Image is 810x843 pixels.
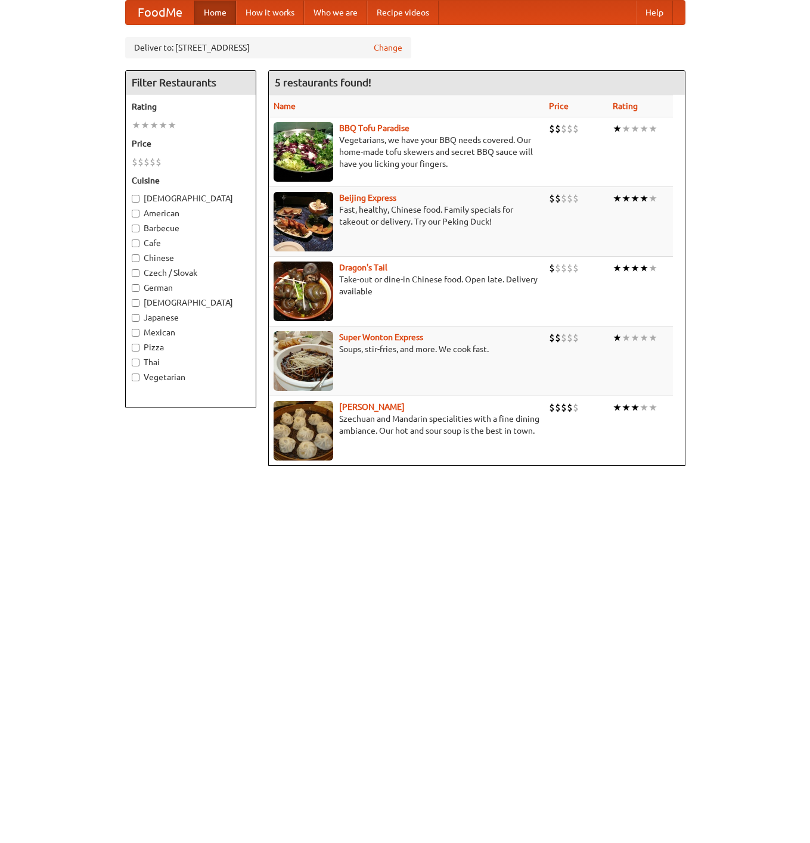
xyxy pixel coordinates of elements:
[549,122,555,135] li: $
[138,155,144,169] li: $
[549,262,555,275] li: $
[367,1,439,24] a: Recipe videos
[640,331,648,344] li: ★
[573,331,579,344] li: $
[640,401,648,414] li: ★
[132,254,139,262] input: Chinese
[622,331,631,344] li: ★
[132,374,139,381] input: Vegetarian
[613,401,622,414] li: ★
[573,262,579,275] li: $
[640,122,648,135] li: ★
[339,402,405,412] a: [PERSON_NAME]
[167,119,176,132] li: ★
[144,155,150,169] li: $
[549,331,555,344] li: $
[132,175,250,186] h5: Cuisine
[132,225,139,232] input: Barbecue
[555,262,561,275] li: $
[274,192,333,251] img: beijing.jpg
[132,222,250,234] label: Barbecue
[631,122,640,135] li: ★
[648,262,657,275] li: ★
[150,119,159,132] li: ★
[549,401,555,414] li: $
[561,262,567,275] li: $
[132,314,139,322] input: Japanese
[304,1,367,24] a: Who we are
[274,331,333,391] img: superwonton.jpg
[549,192,555,205] li: $
[274,262,333,321] img: dragon.jpg
[132,299,139,307] input: [DEMOGRAPHIC_DATA]
[631,192,640,205] li: ★
[126,71,256,95] h4: Filter Restaurants
[613,331,622,344] li: ★
[555,401,561,414] li: $
[274,413,540,437] p: Szechuan and Mandarin specialities with a fine dining ambiance. Our hot and sour soup is the best...
[374,42,402,54] a: Change
[132,312,250,323] label: Japanese
[132,267,250,279] label: Czech / Slovak
[648,192,657,205] li: ★
[573,192,579,205] li: $
[613,262,622,275] li: ★
[156,155,162,169] li: $
[561,122,567,135] li: $
[622,122,631,135] li: ★
[613,101,638,111] a: Rating
[132,119,141,132] li: ★
[339,263,387,272] a: Dragon's Tail
[648,122,657,135] li: ★
[132,252,250,264] label: Chinese
[573,122,579,135] li: $
[274,122,333,182] img: tofuparadise.jpg
[561,401,567,414] li: $
[567,401,573,414] li: $
[648,401,657,414] li: ★
[631,331,640,344] li: ★
[194,1,236,24] a: Home
[648,331,657,344] li: ★
[236,1,304,24] a: How it works
[339,123,409,133] a: BBQ Tofu Paradise
[159,119,167,132] li: ★
[132,341,250,353] label: Pizza
[549,101,569,111] a: Price
[132,138,250,150] h5: Price
[274,343,540,355] p: Soups, stir-fries, and more. We cook fast.
[132,284,139,292] input: German
[555,122,561,135] li: $
[636,1,673,24] a: Help
[622,192,631,205] li: ★
[613,192,622,205] li: ★
[132,359,139,366] input: Thai
[132,329,139,337] input: Mexican
[567,122,573,135] li: $
[132,371,250,383] label: Vegetarian
[132,155,138,169] li: $
[555,192,561,205] li: $
[567,331,573,344] li: $
[640,192,648,205] li: ★
[132,195,139,203] input: [DEMOGRAPHIC_DATA]
[132,326,250,338] label: Mexican
[339,332,423,342] a: Super Wonton Express
[132,239,139,247] input: Cafe
[339,193,396,203] a: Beijing Express
[126,1,194,24] a: FoodMe
[274,273,540,297] p: Take-out or dine-in Chinese food. Open late. Delivery available
[132,269,139,277] input: Czech / Slovak
[567,192,573,205] li: $
[125,37,411,58] div: Deliver to: [STREET_ADDRESS]
[141,119,150,132] li: ★
[274,204,540,228] p: Fast, healthy, Chinese food. Family specials for takeout or delivery. Try our Peking Duck!
[573,401,579,414] li: $
[274,134,540,170] p: Vegetarians, we have your BBQ needs covered. Our home-made tofu skewers and secret BBQ sauce will...
[132,237,250,249] label: Cafe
